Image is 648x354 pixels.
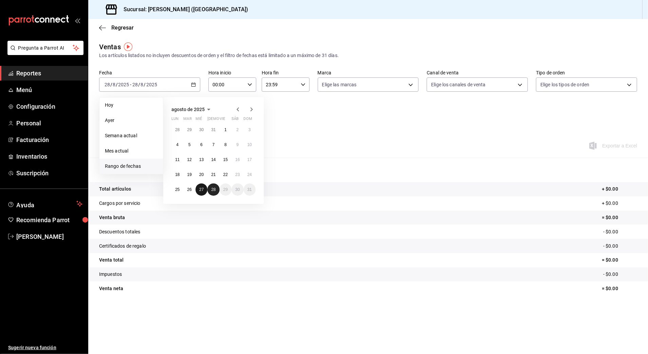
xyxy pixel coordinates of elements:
abbr: 10 de agosto de 2025 [247,142,252,147]
label: Hora inicio [208,71,256,75]
abbr: 20 de agosto de 2025 [199,172,204,177]
button: 29 de julio de 2025 [183,124,195,136]
button: 12 de agosto de 2025 [183,154,195,166]
button: 16 de agosto de 2025 [232,154,243,166]
p: + $0.00 [602,185,637,193]
p: Venta total [99,256,124,264]
button: 7 de agosto de 2025 [207,139,219,151]
button: 17 de agosto de 2025 [244,154,256,166]
button: 1 de agosto de 2025 [220,124,232,136]
abbr: 5 de agosto de 2025 [188,142,191,147]
button: 14 de agosto de 2025 [207,154,219,166]
p: Descuentos totales [99,228,140,235]
input: ---- [146,82,158,87]
input: -- [132,82,138,87]
abbr: 21 de agosto de 2025 [211,172,216,177]
img: Tooltip marker [124,42,132,51]
abbr: viernes [220,117,225,124]
abbr: 29 de agosto de 2025 [223,187,228,192]
p: - $0.00 [603,243,637,250]
abbr: 28 de agosto de 2025 [211,187,216,192]
abbr: 4 de agosto de 2025 [176,142,179,147]
button: 23 de agosto de 2025 [232,169,243,181]
abbr: 12 de agosto de 2025 [187,157,191,162]
span: Elige las marcas [322,81,357,88]
label: Marca [318,71,419,75]
button: 4 de agosto de 2025 [171,139,183,151]
abbr: miércoles [196,117,202,124]
abbr: 17 de agosto de 2025 [247,157,252,162]
p: = $0.00 [602,214,637,221]
abbr: sábado [232,117,239,124]
label: Tipo de orden [536,71,637,75]
button: agosto de 2025 [171,105,213,113]
abbr: 6 de agosto de 2025 [200,142,203,147]
button: 26 de agosto de 2025 [183,183,195,196]
button: 22 de agosto de 2025 [220,169,232,181]
abbr: 25 de agosto de 2025 [175,187,180,192]
abbr: 11 de agosto de 2025 [175,157,180,162]
span: - [130,82,131,87]
abbr: 1 de agosto de 2025 [224,127,227,132]
abbr: 30 de julio de 2025 [199,127,204,132]
span: Ayer [105,117,158,124]
button: 28 de julio de 2025 [171,124,183,136]
label: Fecha [99,71,200,75]
abbr: domingo [244,117,252,124]
span: Configuración [16,102,82,111]
abbr: 14 de agosto de 2025 [211,157,216,162]
span: Personal [16,119,82,128]
label: Canal de venta [427,71,528,75]
button: 3 de agosto de 2025 [244,124,256,136]
span: Recomienda Parrot [16,215,82,225]
p: Impuestos [99,271,122,278]
button: 24 de agosto de 2025 [244,169,256,181]
button: 30 de julio de 2025 [196,124,207,136]
button: 30 de agosto de 2025 [232,183,243,196]
button: 25 de agosto de 2025 [171,183,183,196]
span: Pregunta a Parrot AI [18,45,73,52]
abbr: 15 de agosto de 2025 [223,157,228,162]
span: Elige los canales de venta [431,81,485,88]
h3: Sucursal: [PERSON_NAME] ([GEOGRAPHIC_DATA]) [118,5,248,14]
p: Venta neta [99,285,123,292]
div: Los artículos listados no incluyen descuentos de orden y el filtro de fechas está limitado a un m... [99,52,637,59]
p: - $0.00 [603,271,637,278]
span: Facturación [16,135,82,144]
p: Resumen [99,166,637,174]
abbr: 18 de agosto de 2025 [175,172,180,177]
span: Mes actual [105,147,158,155]
span: / [110,82,112,87]
abbr: 16 de agosto de 2025 [235,157,240,162]
span: Rango de fechas [105,163,158,170]
button: 13 de agosto de 2025 [196,154,207,166]
button: open_drawer_menu [75,18,80,23]
button: Pregunta a Parrot AI [7,41,84,55]
button: 2 de agosto de 2025 [232,124,243,136]
span: Ayuda [16,200,74,208]
abbr: 9 de agosto de 2025 [236,142,239,147]
a: Pregunta a Parrot AI [5,49,84,56]
button: 5 de agosto de 2025 [183,139,195,151]
span: agosto de 2025 [171,107,205,112]
button: 20 de agosto de 2025 [196,169,207,181]
abbr: 19 de agosto de 2025 [187,172,191,177]
abbr: jueves [207,117,247,124]
abbr: 31 de julio de 2025 [211,127,216,132]
p: = $0.00 [602,256,637,264]
p: Certificados de regalo [99,243,146,250]
abbr: 28 de julio de 2025 [175,127,180,132]
abbr: 26 de agosto de 2025 [187,187,191,192]
p: = $0.00 [602,285,637,292]
span: Suscripción [16,169,82,178]
abbr: 24 de agosto de 2025 [247,172,252,177]
p: Total artículos [99,185,131,193]
button: 9 de agosto de 2025 [232,139,243,151]
span: [PERSON_NAME] [16,232,82,241]
span: Inventarios [16,152,82,161]
span: Reportes [16,69,82,78]
span: Hoy [105,102,158,109]
div: Ventas [99,42,121,52]
abbr: 27 de agosto de 2025 [199,187,204,192]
